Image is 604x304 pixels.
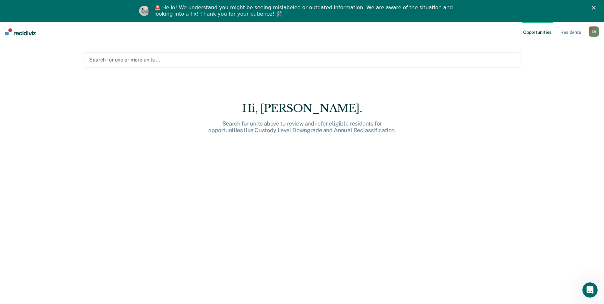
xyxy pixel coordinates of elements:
[589,26,599,37] button: SR
[200,102,404,115] div: Hi, [PERSON_NAME].
[559,22,582,42] a: Residents
[5,28,36,35] img: Recidiviz
[200,120,404,134] div: Search for units above to review and refer eligible residents for opportunities like Custody Leve...
[139,6,149,16] img: Profile image for Kim
[582,282,598,298] iframe: Intercom live chat
[154,4,455,17] div: 🚨 Hello! We understand you might be seeing mislabeled or outdated information. We are aware of th...
[589,26,599,37] div: S R
[522,22,553,42] a: Opportunities
[592,6,598,10] div: Close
